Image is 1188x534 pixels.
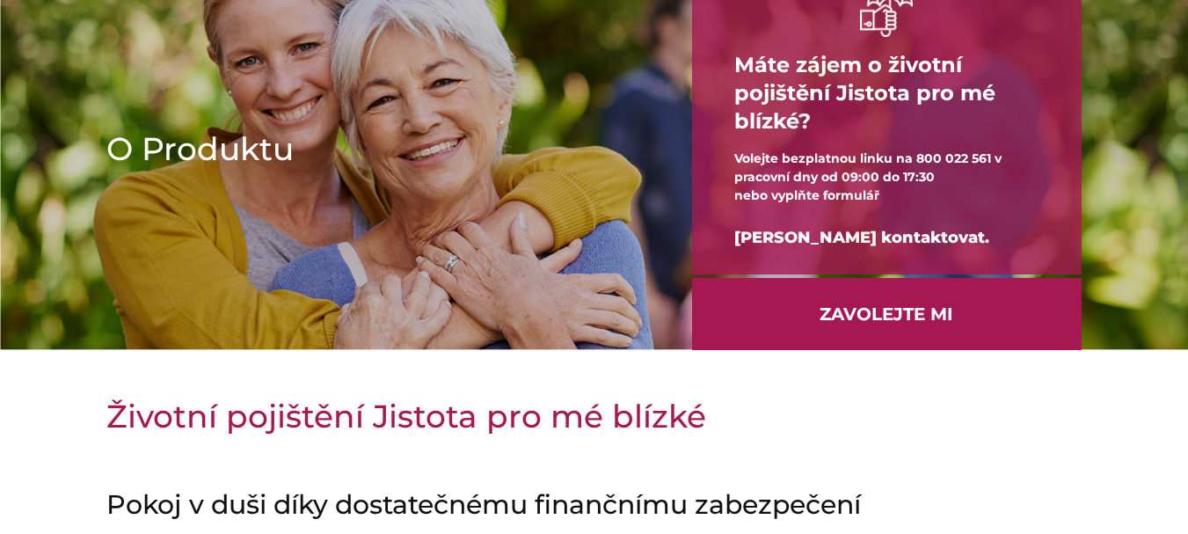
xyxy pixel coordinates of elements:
[734,205,1039,271] div: [PERSON_NAME] kontaktovat.
[106,127,636,171] h1: O Produktu
[106,489,1082,521] h2: Pokoj v duši díky dostatečnému finančnímu zabezpečení
[734,150,1002,203] span: Volejte bezplatnou linku na 800 022 561 v pracovní dny od 09:00 do 17:30 nebo vyplňte formulář
[734,37,1039,150] h4: Máte zájem o životní pojištění Jistota pro mé blízké?
[106,394,1082,438] h1: Životní pojištění Jistota pro mé blízké
[692,278,1082,350] a: ZAVOLEJTE MI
